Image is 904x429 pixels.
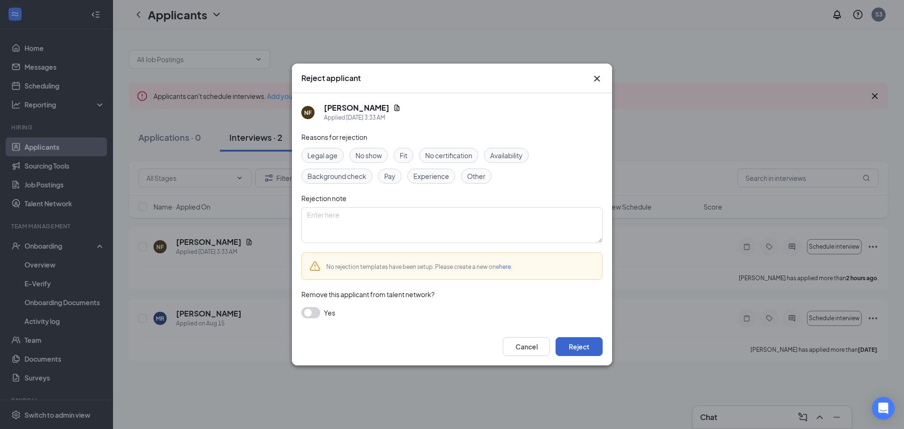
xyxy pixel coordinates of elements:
svg: Cross [591,73,603,84]
span: Experience [413,171,449,181]
span: No certification [425,150,472,161]
span: Fit [400,150,407,161]
h3: Reject applicant [301,73,361,83]
svg: Warning [309,260,321,272]
div: Open Intercom Messenger [872,397,895,420]
span: Yes [324,307,335,318]
h5: [PERSON_NAME] [324,103,389,113]
svg: Document [393,104,401,112]
div: Applied [DATE] 3:33 AM [324,113,401,122]
a: here [499,263,511,270]
span: Other [467,171,485,181]
button: Reject [556,337,603,356]
span: Background check [307,171,366,181]
button: Close [591,73,603,84]
span: No show [355,150,382,161]
button: Cancel [503,337,550,356]
span: Reasons for rejection [301,133,367,141]
div: NF [304,109,312,117]
span: Availability [490,150,523,161]
span: Rejection note [301,194,347,202]
span: Pay [384,171,395,181]
span: Remove this applicant from talent network? [301,290,435,299]
span: No rejection templates have been setup. Please create a new one . [326,263,512,270]
span: Legal age [307,150,338,161]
